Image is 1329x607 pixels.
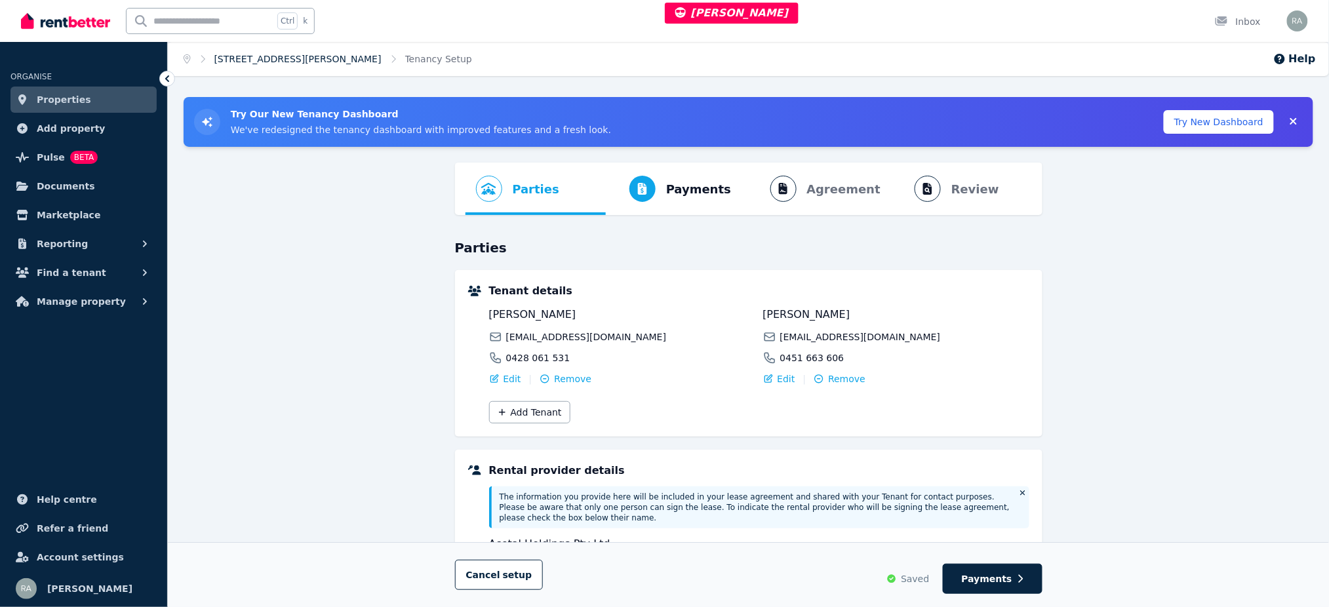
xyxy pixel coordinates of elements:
img: Rochelle Alvarez [1287,10,1308,31]
span: Marketplace [37,207,100,223]
span: Find a tenant [37,265,106,281]
a: PulseBETA [10,144,157,170]
span: Properties [37,92,91,108]
span: k [303,16,307,26]
span: [EMAIL_ADDRESS][DOMAIN_NAME] [780,330,941,343]
span: Payments [962,572,1012,585]
button: Edit [763,372,795,385]
span: Documents [37,178,95,194]
img: RentBetter [21,11,110,31]
span: Cancel [466,570,532,580]
span: Help centre [37,492,97,507]
button: Remove [540,372,591,385]
button: Edit [489,372,521,385]
span: Remove [554,372,591,385]
a: Properties [10,87,157,113]
span: setup [503,568,532,581]
span: Tenancy Setup [405,52,472,66]
span: Reporting [37,236,88,252]
button: Cancelsetup [455,560,544,590]
span: [PERSON_NAME] [489,307,755,323]
h5: Rental provider details [489,463,1029,479]
button: Try New Dashboard [1164,110,1274,134]
a: Marketplace [10,202,157,228]
nav: Breadcrumb [168,42,488,76]
span: Edit [778,372,795,385]
span: | [803,372,806,385]
button: Add Tenant [489,401,570,423]
img: Rental providers [468,465,481,475]
button: Payments [606,163,742,215]
div: Try New Tenancy Dashboard [184,97,1313,147]
span: | [529,372,532,385]
span: 0451 663 606 [780,351,844,364]
span: [PERSON_NAME] [763,307,1029,323]
a: Account settings [10,544,157,570]
button: Remove [814,372,865,385]
a: [STREET_ADDRESS][PERSON_NAME] [214,54,382,64]
h3: Parties [455,239,1042,257]
span: [EMAIL_ADDRESS][DOMAIN_NAME] [506,330,667,343]
span: Manage property [37,294,126,309]
button: Parties [466,163,570,215]
span: Saved [901,572,929,585]
span: Payments [666,180,731,199]
span: BETA [70,151,98,164]
img: Rochelle Alvarez [16,578,37,599]
span: 0428 061 531 [506,351,570,364]
h5: Tenant details [489,283,1029,299]
span: [PERSON_NAME] [47,581,132,597]
span: Add property [37,121,106,136]
p: We've redesigned the tenancy dashboard with improved features and a fresh look. [231,123,611,136]
a: Help centre [10,486,157,513]
button: Payments [943,564,1042,594]
button: Help [1273,51,1316,67]
span: Acetal Holdings Pty Ltd [489,536,755,552]
span: Ctrl [277,12,298,29]
a: Documents [10,173,157,199]
span: Account settings [37,549,124,565]
button: Find a tenant [10,260,157,286]
p: The information you provide here will be included in your lease agreement and shared with your Te... [500,492,1011,523]
div: Inbox [1215,15,1261,28]
button: Reporting [10,231,157,257]
button: Collapse banner [1284,111,1303,132]
span: ORGANISE [10,72,52,81]
span: Parties [513,180,559,199]
a: Add property [10,115,157,142]
h3: Try Our New Tenancy Dashboard [231,108,611,121]
span: [PERSON_NAME] [675,7,789,19]
span: Edit [504,372,521,385]
span: Refer a friend [37,520,108,536]
span: Pulse [37,149,65,165]
span: Remove [828,372,865,385]
button: Manage property [10,288,157,315]
a: Refer a friend [10,515,157,541]
nav: Progress [455,163,1042,215]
